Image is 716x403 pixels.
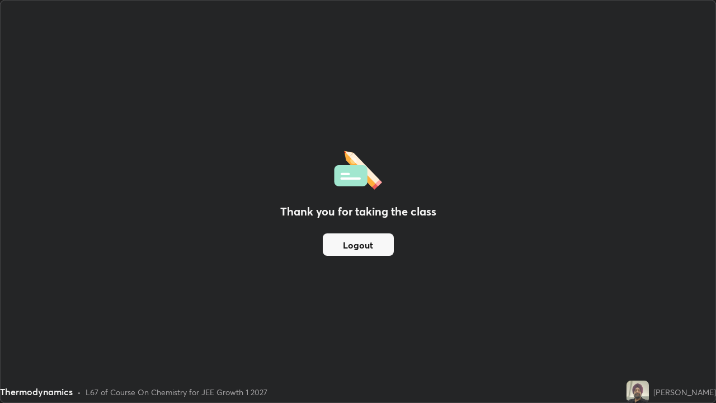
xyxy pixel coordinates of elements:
div: • [77,386,81,398]
div: [PERSON_NAME] [653,386,716,398]
button: Logout [323,233,394,256]
h2: Thank you for taking the class [280,203,436,220]
img: offlineFeedback.1438e8b3.svg [334,147,382,190]
div: L67 of Course On Chemistry for JEE Growth 1 2027 [86,386,267,398]
img: 72d0e18fcf004248aee1aa3eb7cfbff0.jpg [626,381,649,403]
